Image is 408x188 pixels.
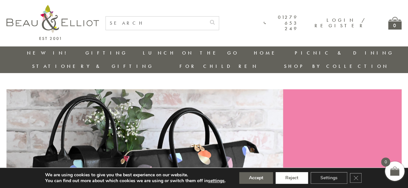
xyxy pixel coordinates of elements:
button: Accept [239,172,273,184]
a: Login / Register [315,17,365,29]
p: We are using cookies to give you the best experience on our website. [45,172,226,178]
a: New in! [27,50,70,56]
img: logo [6,5,99,40]
a: Home [254,50,280,56]
button: settings [208,178,225,184]
p: You can find out more about which cookies we are using or switch them off in . [45,178,226,184]
button: Settings [311,172,347,184]
button: Reject [276,172,308,184]
a: Lunch On The Go [142,50,239,56]
a: 0 [388,17,402,30]
a: Shop by collection [284,63,389,69]
a: Picnic & Dining [295,50,394,56]
span: 0 [381,157,390,167]
a: Gifting [85,50,128,56]
a: Stationery & Gifting [32,63,154,69]
input: SEARCH [106,17,206,30]
button: Close GDPR Cookie Banner [350,173,362,183]
a: For Children [179,63,258,69]
a: 01279 653 249 [264,15,298,31]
